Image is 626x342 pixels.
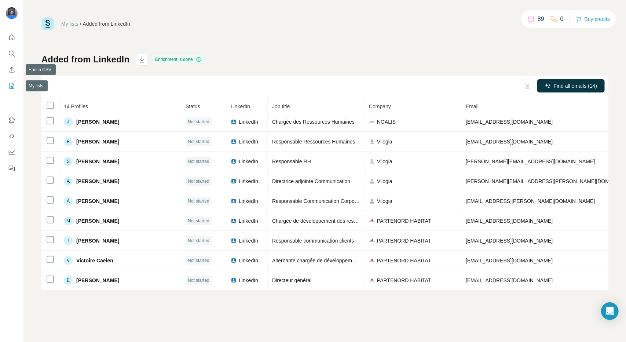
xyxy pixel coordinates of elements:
span: Email [466,103,479,109]
img: company-logo [369,258,375,263]
h1: Added from LinkedIn [41,54,129,65]
span: [EMAIL_ADDRESS][DOMAIN_NAME] [466,218,553,224]
span: LinkedIn [239,158,258,165]
span: Job title [272,103,290,109]
div: B [64,137,73,146]
button: Quick start [6,31,18,44]
span: Not started [188,138,209,145]
span: LinkedIn [239,257,258,264]
span: LinkedIn [239,118,258,125]
div: Open Intercom Messenger [601,302,619,320]
span: [EMAIL_ADDRESS][PERSON_NAME][DOMAIN_NAME] [466,198,595,204]
span: LinkedIn [239,178,258,185]
span: LinkedIn [239,217,258,225]
span: LinkedIn [239,277,258,284]
span: Victoire Caelen [76,257,113,264]
p: 89 [538,15,544,23]
div: S [64,157,73,166]
span: PARTENORD HABITAT [377,237,431,244]
span: Responsable Communication Corporate [272,198,363,204]
button: Buy credits [576,14,610,24]
span: Vilogia [377,178,392,185]
span: Chargée des Ressources Humaines [272,119,355,125]
div: V [64,256,73,265]
span: Find all emails (14) [554,82,597,90]
span: NOALIS [377,118,396,125]
li: / [80,20,81,28]
span: LinkedIn [239,138,258,145]
div: A [64,197,73,205]
span: Alternante chargée de développement RH [272,258,368,263]
span: Not started [188,158,209,165]
span: [EMAIL_ADDRESS][DOMAIN_NAME] [466,139,553,145]
div: A [64,177,73,186]
img: company-logo [369,218,375,224]
span: Status [186,103,200,109]
div: Added from LinkedIn [83,20,130,28]
button: Search [6,47,18,60]
img: LinkedIn logo [231,218,237,224]
span: [EMAIL_ADDRESS][DOMAIN_NAME] [466,238,553,244]
span: [PERSON_NAME] [76,138,119,145]
img: company-logo [369,139,375,145]
button: Use Surfe API [6,130,18,143]
button: Feedback [6,162,18,175]
span: Not started [188,119,209,125]
img: company-logo [369,178,375,184]
span: [PERSON_NAME] [76,197,119,205]
img: company-logo [369,159,375,164]
span: PARTENORD HABITAT [377,257,431,264]
img: LinkedIn logo [231,159,237,164]
div: I [64,236,73,245]
button: Enrich CSV [6,63,18,76]
span: LinkedIn [239,197,258,205]
span: Not started [188,257,209,264]
span: Responsable RH [272,159,311,164]
span: [PERSON_NAME] [76,158,119,165]
img: company-logo [369,198,375,204]
span: [EMAIL_ADDRESS][DOMAIN_NAME] [466,258,553,263]
span: Vilogia [377,138,392,145]
span: Responsable Ressources Humaines [272,139,355,145]
span: [EMAIL_ADDRESS][DOMAIN_NAME] [466,119,553,125]
span: [PERSON_NAME] [76,178,119,185]
span: Chargée de développement des ressources humaines [272,218,395,224]
span: Directrice adjointe Communication [272,178,350,184]
img: LinkedIn logo [231,238,237,244]
span: Responsable communication clients [272,238,354,244]
img: LinkedIn logo [231,178,237,184]
span: LinkedIn [239,237,258,244]
img: company-logo [369,277,375,283]
span: [EMAIL_ADDRESS][DOMAIN_NAME] [466,277,553,283]
span: Vilogia [377,197,392,205]
p: 0 [560,15,564,23]
div: E [64,276,73,285]
span: [PERSON_NAME] [76,118,119,125]
span: LinkedIn [231,103,250,109]
span: Not started [188,277,209,284]
span: PARTENORD HABITAT [377,217,431,225]
img: company-logo [369,238,375,244]
img: LinkedIn logo [231,277,237,283]
img: Avatar [6,7,18,19]
span: Not started [188,178,209,185]
button: Dashboard [6,146,18,159]
div: Enrichment is done [153,55,204,64]
span: [PERSON_NAME][EMAIL_ADDRESS][DOMAIN_NAME] [466,159,595,164]
span: Not started [188,218,209,224]
img: LinkedIn logo [231,258,237,263]
button: My lists [6,79,18,92]
span: Directeur général [272,277,311,283]
span: [PERSON_NAME] [76,277,119,284]
img: LinkedIn logo [231,198,237,204]
span: [PERSON_NAME] [76,237,119,244]
span: 14 Profiles [64,103,88,109]
img: LinkedIn logo [231,139,237,145]
button: Find all emails (14) [537,79,605,92]
span: Not started [188,198,209,204]
div: M [64,217,73,225]
a: My lists [61,21,78,27]
span: PARTENORD HABITAT [377,277,431,284]
div: J [64,117,73,126]
img: company-logo [369,119,375,125]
